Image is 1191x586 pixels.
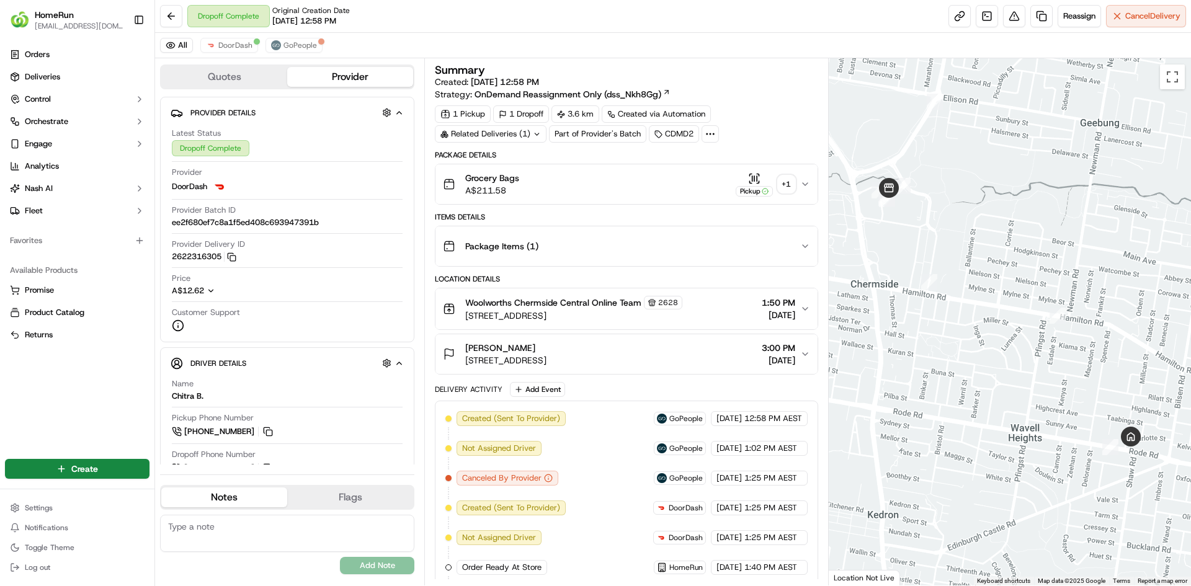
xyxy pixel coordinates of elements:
span: Deliveries [25,71,60,82]
span: DoorDash [172,181,207,192]
span: 3:00 PM [762,342,795,354]
button: Woolworths Chermside Central Online Team2628[STREET_ADDRESS]1:50 PM[DATE] [435,288,817,329]
span: [DATE] [762,309,795,321]
a: Returns [10,329,145,340]
span: 1:25 PM AEST [744,473,797,484]
a: Deliveries [5,67,149,87]
div: 3.6 km [551,105,599,123]
div: Delivery Activity [435,384,502,394]
button: Flags [287,487,413,507]
span: Analytics [25,161,59,172]
div: CDMD2 [649,125,699,143]
button: 2622316305 [172,251,236,262]
button: Quotes [161,67,287,87]
span: 1:50 PM [762,296,795,309]
button: Fleet [5,201,149,221]
img: gopeople_logo.png [657,473,667,483]
button: Add Event [510,382,565,397]
span: [PHONE_NUMBER] [184,463,254,474]
div: 3 [872,182,888,198]
span: GoPeople [283,40,317,50]
button: Orchestrate [5,112,149,131]
span: GoPeople [669,443,703,453]
div: Created via Automation [602,105,711,123]
span: [DATE] [762,354,795,366]
img: doordash_logo_v2.png [656,533,666,543]
span: Nash AI [25,183,53,194]
span: Provider [172,167,202,178]
button: Product Catalog [5,303,149,322]
div: 8 [1050,308,1066,324]
a: Promise [10,285,145,296]
span: DoorDash [669,503,703,513]
div: 7 [921,274,937,290]
div: 1 Pickup [435,105,491,123]
a: Open this area in Google Maps (opens a new window) [832,569,873,585]
img: gopeople_logo.png [657,414,667,424]
button: HomeRun [35,9,74,21]
button: Reassign [1058,5,1101,27]
span: [DATE] 12:58 PM [272,16,336,27]
a: Powered byPylon [87,210,150,220]
button: [EMAIL_ADDRESS][DOMAIN_NAME] [35,21,123,31]
span: Provider Batch ID [172,205,236,216]
span: 1:40 PM AEST [744,562,797,573]
span: 2628 [658,298,678,308]
span: [PHONE_NUMBER] [184,426,254,437]
span: Order Ready At Store [462,562,542,573]
span: Notifications [25,523,68,533]
span: GoPeople [669,414,703,424]
button: Grocery BagsA$211.58Pickup+1 [435,164,817,204]
button: Pickup+1 [736,172,795,197]
button: DoorDash [200,38,258,53]
div: 5 [878,190,894,206]
span: Created (Sent To Provider) [462,413,560,424]
span: Product Catalog [25,307,84,318]
span: Not Assigned Driver [462,532,536,543]
button: All [160,38,193,53]
span: Pylon [123,210,150,220]
span: Control [25,94,51,105]
img: gopeople_logo.png [657,443,667,453]
div: Location Details [435,274,818,284]
span: Cancel Delivery [1125,11,1180,22]
div: Related Deliveries (1) [435,125,546,143]
button: Notes [161,487,287,507]
span: GoPeople [669,473,703,483]
button: Create [5,459,149,479]
span: [DATE] [716,532,742,543]
button: [PHONE_NUMBER] [172,425,275,438]
img: Google [832,569,873,585]
button: Control [5,89,149,109]
span: Not Assigned Driver [462,443,536,454]
button: Nash AI [5,179,149,198]
span: 12:58 PM AEST [744,413,802,424]
div: Package Details [435,150,818,160]
span: OnDemand Reassignment Only (dss_Nkh8Gg) [475,88,661,100]
div: Items Details [435,212,818,222]
span: Customer Support [172,307,240,318]
div: Available Products [5,260,149,280]
button: CancelDelivery [1106,5,1186,27]
h3: Summary [435,64,485,76]
span: Provider Delivery ID [172,239,245,250]
div: 9 [1102,439,1118,455]
img: gopeople_logo.png [271,40,281,50]
span: Create [71,463,98,475]
span: DoorDash [669,533,703,543]
span: [PERSON_NAME] [465,342,535,354]
span: Engage [25,138,52,149]
span: Settings [25,503,53,513]
button: Package Items (1) [435,226,817,266]
span: Orders [25,49,50,60]
span: Reassign [1063,11,1095,22]
button: Engage [5,134,149,154]
span: DoorDash [218,40,252,50]
button: Promise [5,280,149,300]
span: A$12.62 [172,285,204,296]
span: Promise [25,285,54,296]
span: Created: [435,76,539,88]
span: Canceled By Provider [462,473,542,484]
span: [DATE] 12:58 PM [471,76,539,87]
div: Favorites [5,231,149,251]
